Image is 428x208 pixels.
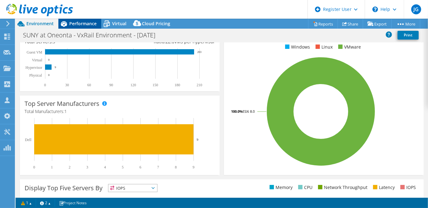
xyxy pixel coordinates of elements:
text: Physical [29,73,42,78]
text: 90 [109,83,113,87]
text: 0 [44,83,46,87]
text: 120 [130,83,136,87]
li: IOPS [399,184,416,191]
text: 60 [87,83,91,87]
h4: Total Manufacturers: [25,108,215,115]
text: 2 [69,165,71,169]
text: 180 [175,83,180,87]
li: VMware [337,44,361,50]
text: 0 [48,58,50,61]
text: 6 [139,165,141,169]
li: Windows [284,44,310,50]
span: Performance [69,21,97,26]
text: 9 [193,165,194,169]
text: Guest VM [27,50,42,54]
a: Reports [308,19,338,29]
text: Hypervisor [25,65,42,70]
svg: \n [372,7,378,12]
text: 1 [51,165,53,169]
li: Memory [268,184,293,191]
span: Virtual [112,21,126,26]
span: 1 [64,108,67,114]
a: Share [338,19,363,29]
span: 9 [53,39,55,45]
li: Latency [371,184,395,191]
h3: Top Server Manufacturers [25,100,99,107]
span: JG [411,4,421,14]
text: 4 [104,165,106,169]
h1: SUNY at Oneonta - VxRail Environment - [DATE] [20,32,165,39]
text: Virtual [32,58,43,62]
tspan: ESXi 8.0 [243,109,255,114]
li: Linux [314,44,333,50]
li: Network Throughput [316,184,367,191]
text: 210 [197,83,202,87]
text: 8 [175,165,177,169]
text: 150 [153,83,158,87]
text: 0 [48,73,50,77]
span: Cloud Pricing [142,21,170,26]
text: 5 [122,165,124,169]
span: IOPS [108,184,157,192]
text: 3 [86,165,88,169]
text: 9 [197,138,198,141]
a: 1 [17,199,36,207]
text: 30 [65,83,69,87]
li: CPU [297,184,312,191]
text: 7 [157,165,159,169]
text: 9 [55,66,56,69]
text: 203 [197,50,202,54]
a: More [391,19,420,29]
a: 2 [36,199,55,207]
a: Print [398,31,419,40]
tspan: 100.0% [231,109,243,114]
text: Dell [25,138,31,142]
text: 0 [33,165,35,169]
span: Environment [26,21,54,26]
span: 22.6 [166,39,174,45]
a: Project Notes [55,199,91,207]
a: Export [363,19,392,29]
